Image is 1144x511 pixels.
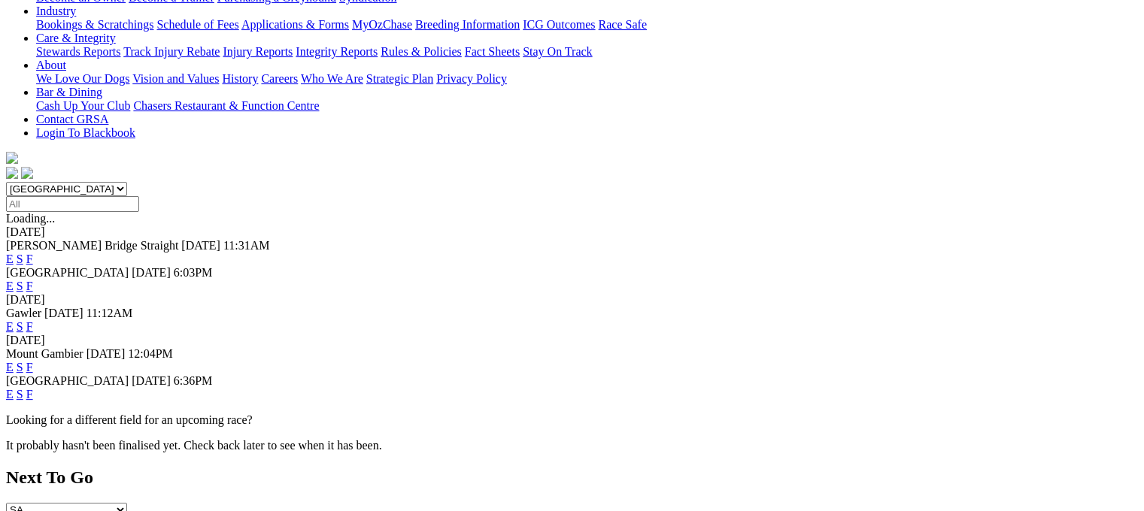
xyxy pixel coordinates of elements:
[36,18,1138,32] div: Industry
[21,167,33,179] img: twitter.svg
[6,413,1138,427] p: Looking for a different field for an upcoming race?
[36,86,102,98] a: Bar & Dining
[241,18,349,31] a: Applications & Forms
[36,5,76,17] a: Industry
[26,320,33,333] a: F
[6,293,1138,307] div: [DATE]
[36,126,135,139] a: Login To Blackbook
[523,18,595,31] a: ICG Outcomes
[26,361,33,373] a: F
[133,99,319,112] a: Chasers Restaurant & Function Centre
[366,72,433,85] a: Strategic Plan
[17,280,23,292] a: S
[181,239,220,252] span: [DATE]
[6,361,14,373] a: E
[6,280,14,292] a: E
[36,59,66,71] a: About
[6,196,139,212] input: Select date
[17,252,23,265] a: S
[174,266,213,279] span: 6:03PM
[415,18,520,31] a: Breeding Information
[26,388,33,401] a: F
[132,266,171,279] span: [DATE]
[6,388,14,401] a: E
[301,72,363,85] a: Who We Are
[6,439,382,452] partial: It probably hasn't been finalised yet. Check back later to see when it has been.
[223,45,293,58] a: Injury Reports
[6,467,1138,488] h2: Next To Go
[436,72,507,85] a: Privacy Policy
[296,45,378,58] a: Integrity Reports
[86,307,133,319] span: 11:12AM
[6,252,14,265] a: E
[174,374,213,387] span: 6:36PM
[261,72,298,85] a: Careers
[222,72,258,85] a: History
[36,72,129,85] a: We Love Our Dogs
[86,347,126,360] span: [DATE]
[132,72,219,85] a: Vision and Values
[381,45,462,58] a: Rules & Policies
[156,18,238,31] a: Schedule of Fees
[128,347,173,360] span: 12:04PM
[36,72,1138,86] div: About
[17,361,23,373] a: S
[6,167,18,179] img: facebook.svg
[26,280,33,292] a: F
[6,266,129,279] span: [GEOGRAPHIC_DATA]
[17,320,23,333] a: S
[123,45,220,58] a: Track Injury Rebate
[26,252,33,265] a: F
[132,374,171,387] span: [DATE]
[36,99,1138,113] div: Bar & Dining
[36,32,116,44] a: Care & Integrity
[17,388,23,401] a: S
[6,374,129,387] span: [GEOGRAPHIC_DATA]
[6,225,1138,239] div: [DATE]
[352,18,412,31] a: MyOzChase
[6,347,83,360] span: Mount Gambier
[598,18,646,31] a: Race Safe
[523,45,592,58] a: Stay On Track
[6,307,41,319] span: Gawler
[6,212,55,225] span: Loading...
[6,152,18,164] img: logo-grsa-white.png
[6,334,1138,347] div: [DATE]
[36,18,153,31] a: Bookings & Scratchings
[36,113,108,125] a: Contact GRSA
[6,239,178,252] span: [PERSON_NAME] Bridge Straight
[6,320,14,333] a: E
[44,307,83,319] span: [DATE]
[36,45,1138,59] div: Care & Integrity
[36,99,130,112] a: Cash Up Your Club
[36,45,120,58] a: Stewards Reports
[223,239,270,252] span: 11:31AM
[465,45,520,58] a: Fact Sheets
